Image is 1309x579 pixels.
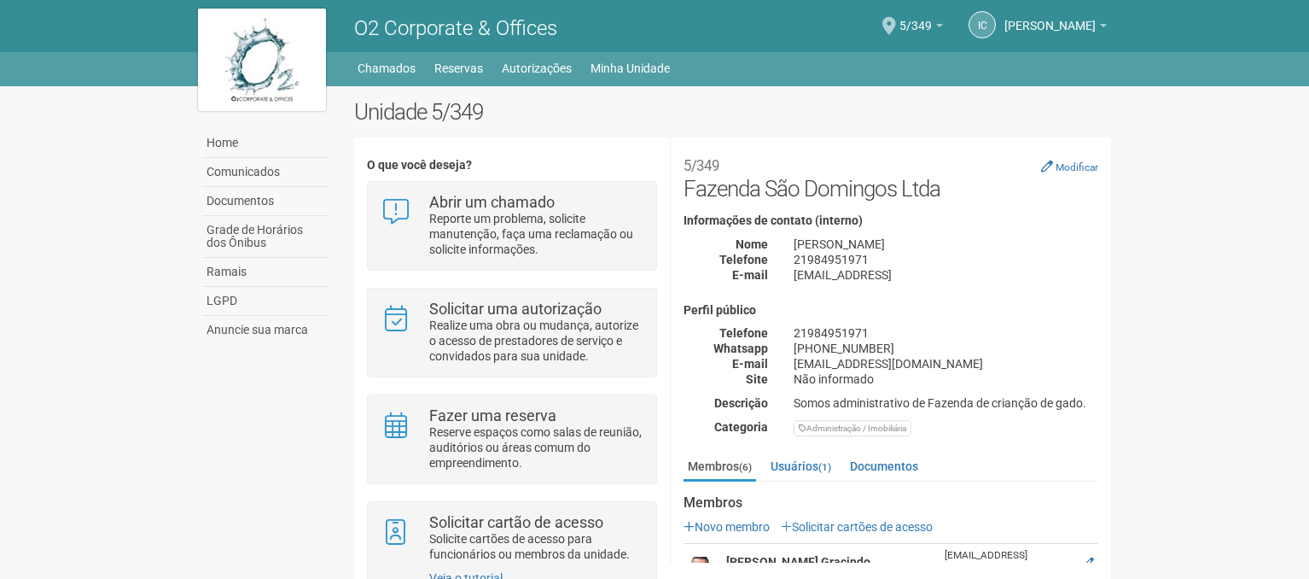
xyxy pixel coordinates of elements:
[684,520,770,534] a: Novo membro
[719,326,768,340] strong: Telefone
[781,252,1111,267] div: 21984951971
[781,395,1111,411] div: Somos administrativo de Fazenda de crianção de gado.
[202,158,329,187] a: Comunicados
[684,214,1098,227] h4: Informações de contato (interno)
[684,150,1098,202] h2: Fazenda São Domingos Ltda
[714,396,768,410] strong: Descrição
[429,300,602,318] strong: Solicitar uma autorização
[846,453,922,479] a: Documentos
[899,21,943,35] a: 5/349
[429,531,643,562] p: Solicite cartões de acesso para funcionários ou membros da unidade.
[899,3,932,32] span: 5/349
[818,461,831,473] small: (1)
[739,461,752,473] small: (6)
[429,193,555,211] strong: Abrir um chamado
[502,56,572,80] a: Autorizações
[429,211,643,257] p: Reporte um problema, solicite manutenção, faça uma reclamação ou solicite informações.
[781,341,1111,356] div: [PHONE_NUMBER]
[358,56,416,80] a: Chamados
[781,520,933,534] a: Solicitar cartões de acesso
[381,195,643,257] a: Abrir um chamado Reporte um problema, solicite manutenção, faça uma reclamação ou solicite inform...
[781,356,1111,371] div: [EMAIL_ADDRESS][DOMAIN_NAME]
[381,301,643,364] a: Solicitar uma autorização Realize uma obra ou mudança, autorize o acesso de prestadores de serviç...
[202,258,329,287] a: Ramais
[746,372,768,386] strong: Site
[202,129,329,158] a: Home
[198,9,326,111] img: logo.jpg
[367,159,656,172] h4: O que você deseja?
[434,56,483,80] a: Reservas
[945,548,1069,577] div: [EMAIL_ADDRESS][DOMAIN_NAME]
[354,99,1111,125] h2: Unidade 5/349
[684,157,719,174] small: 5/349
[684,453,756,482] a: Membros(6)
[202,187,329,216] a: Documentos
[794,420,911,436] div: Administração / Imobiliária
[781,371,1111,387] div: Não informado
[714,420,768,434] strong: Categoria
[429,513,603,531] strong: Solicitar cartão de acesso
[202,287,329,316] a: LGPD
[1041,160,1098,173] a: Modificar
[1004,21,1107,35] a: [PERSON_NAME]
[591,56,670,80] a: Minha Unidade
[202,316,329,344] a: Anuncie sua marca
[684,304,1098,317] h4: Perfil público
[781,237,1111,252] div: [PERSON_NAME]
[381,515,643,562] a: Solicitar cartão de acesso Solicite cartões de acesso para funcionários ou membros da unidade.
[781,267,1111,283] div: [EMAIL_ADDRESS]
[1084,557,1094,569] a: Editar membro
[429,318,643,364] p: Realize uma obra ou mudança, autorize o acesso de prestadores de serviço e convidados para sua un...
[354,16,557,40] span: O2 Corporate & Offices
[736,237,768,251] strong: Nome
[1004,3,1096,32] span: Isa Cristina Dias Blas
[202,216,329,258] a: Grade de Horários dos Ônibus
[719,253,768,266] strong: Telefone
[429,406,556,424] strong: Fazer uma reserva
[381,408,643,471] a: Fazer uma reserva Reserve espaços como salas de reunião, auditórios ou áreas comum do empreendime...
[969,11,996,38] a: IC
[732,268,768,282] strong: E-mail
[713,342,768,355] strong: Whatsapp
[429,424,643,471] p: Reserve espaços como salas de reunião, auditórios ou áreas comum do empreendimento.
[684,495,1098,511] strong: Membros
[1056,161,1098,173] small: Modificar
[766,453,835,479] a: Usuários(1)
[781,325,1111,341] div: 21984951971
[732,357,768,371] strong: E-mail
